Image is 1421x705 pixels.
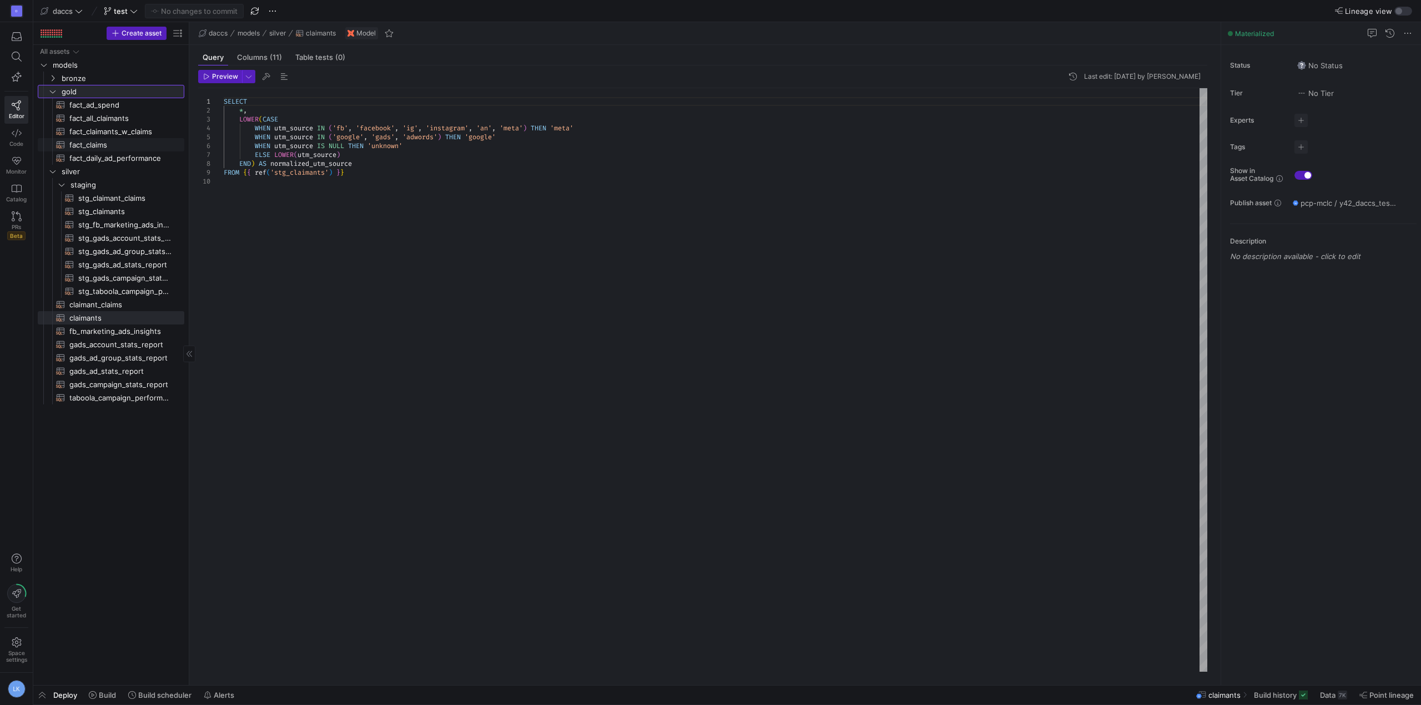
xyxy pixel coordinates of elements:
span: } [340,168,344,177]
a: Catalog [4,179,28,207]
span: test [114,7,128,16]
span: END [239,159,251,168]
span: Publish asset [1230,199,1272,207]
span: Status [1230,62,1286,69]
img: No status [1297,61,1306,70]
div: Press SPACE to select this row. [38,364,184,378]
span: Show in Asset Catalog [1230,167,1273,182]
p: No description available - click to edit [1230,252,1417,261]
button: Alerts [199,686,239,704]
span: { [243,168,247,177]
span: gads_ad_group_stats_report​​​​​​​​​​ [69,352,172,364]
span: Table tests [295,54,345,61]
span: stg_gads_ad_stats_report​​​​​​​​​​ [78,258,172,271]
span: IS [317,141,325,150]
a: Editor [4,96,28,124]
div: Press SPACE to select this row. [38,271,184,285]
a: gads_ad_stats_report​​​​​​​​​​ [38,364,184,378]
span: Deploy [53,691,77,699]
div: Press SPACE to select this row. [38,72,184,85]
span: Materialized [1235,29,1274,38]
span: ELSE [255,150,270,159]
span: THEN [445,133,461,141]
button: claimants [293,27,339,40]
span: ( [329,124,332,133]
button: Point lineage [1354,686,1419,704]
div: Press SPACE to select this row. [38,111,184,125]
span: AS [259,159,266,168]
span: Data [1320,691,1336,699]
span: stg_taboola_campaign_performance​​​​​​​​​​ [78,285,172,298]
span: silver [269,29,286,37]
div: All assets [40,48,69,55]
button: silver [266,27,289,40]
span: PRs [12,224,21,230]
div: Press SPACE to select this row. [38,58,184,72]
span: LOWER [239,115,259,124]
span: Build scheduler [138,691,192,699]
span: gads_account_stats_report​​​​​​​​​​ [69,338,172,351]
div: Press SPACE to select this row. [38,245,184,258]
a: gads_account_stats_report​​​​​​​​​​ [38,338,184,351]
button: Preview [198,70,242,83]
span: 'google' [332,133,364,141]
div: 8 [198,159,210,168]
span: 'meta' [500,124,523,133]
div: Press SPACE to select this row. [38,138,184,151]
span: , [468,124,472,133]
span: { [247,168,251,177]
span: claimants [306,29,336,37]
span: Tags [1230,143,1286,151]
span: Model [356,29,376,37]
div: 7K [1338,691,1347,699]
span: 'gads' [371,133,395,141]
button: No tierNo Tier [1294,86,1337,100]
a: gads_campaign_stats_report​​​​​​​​​​ [38,378,184,391]
span: Columns [237,54,282,61]
button: Build scheduler [123,686,196,704]
span: fact_claimants_w_claims​​​​​​​​​​ [69,125,172,138]
a: Spacesettings [4,632,28,668]
div: 10 [198,177,210,186]
div: Press SPACE to select this row. [38,311,184,324]
span: utm_source [298,150,336,159]
button: test [101,4,140,18]
a: claimant_claims​​​​​​​​​​ [38,298,184,311]
span: Lineage view [1345,7,1392,16]
button: LK [4,677,28,701]
div: 4 [198,124,210,133]
a: D [4,2,28,21]
span: utm_source [274,141,313,150]
span: 'instagram' [426,124,468,133]
span: fact_claims​​​​​​​​​​ [69,139,172,151]
span: Get started [7,605,26,618]
div: 9 [198,168,210,177]
div: Press SPACE to select this row. [38,178,184,191]
span: SELECT [224,97,247,106]
span: 'ig' [402,124,418,133]
span: claimants [1208,691,1241,699]
span: stg_gads_ad_group_stats_report​​​​​​​​​​ [78,245,172,258]
span: WHEN [255,141,270,150]
span: WHEN [255,124,270,133]
div: Press SPACE to select this row. [38,218,184,231]
button: pcp-mclc / y42_daccs_test / claimants [1290,196,1401,210]
div: Press SPACE to select this row. [38,298,184,311]
a: fb_marketing_ads_insights​​​​​​​​​​ [38,324,184,338]
span: IN [317,124,325,133]
span: , [418,124,422,133]
span: 'google' [465,133,496,141]
span: ref [255,168,266,177]
span: stg_fb_marketing_ads_insights​​​​​​​​​​ [78,219,172,231]
span: ) [437,133,441,141]
span: Build [99,691,116,699]
span: bronze [62,72,183,85]
span: ( [329,133,332,141]
button: Data7K [1315,686,1352,704]
span: 'unknown' [367,141,402,150]
a: stg_claimants​​​​​​​​​​ [38,205,184,218]
span: staging [70,179,183,191]
span: (11) [270,54,282,61]
span: WHEN [255,133,270,141]
span: Tier [1230,89,1286,97]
